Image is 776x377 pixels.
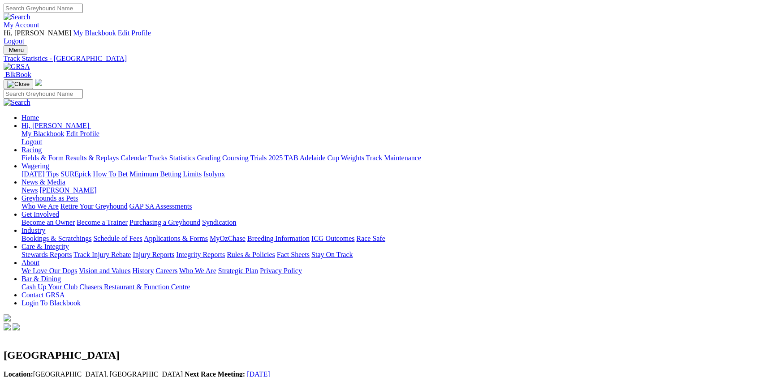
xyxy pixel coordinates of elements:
[22,170,59,178] a: [DATE] Tips
[366,154,421,162] a: Track Maintenance
[60,170,91,178] a: SUREpick
[129,202,192,210] a: GAP SA Assessments
[66,130,99,137] a: Edit Profile
[4,63,30,71] img: GRSA
[60,202,128,210] a: Retire Your Greyhound
[222,154,249,162] a: Coursing
[22,299,81,307] a: Login To Blackbook
[79,283,190,291] a: Chasers Restaurant & Function Centre
[22,218,772,227] div: Get Involved
[22,202,772,210] div: Greyhounds as Pets
[22,202,59,210] a: Who We Are
[197,154,220,162] a: Grading
[121,154,147,162] a: Calendar
[4,71,31,78] a: BlkBook
[22,162,49,170] a: Wagering
[73,251,131,258] a: Track Injury Rebate
[129,170,202,178] a: Minimum Betting Limits
[4,45,27,55] button: Toggle navigation
[22,186,772,194] div: News & Media
[22,194,78,202] a: Greyhounds as Pets
[260,267,302,274] a: Privacy Policy
[341,154,364,162] a: Weights
[277,251,310,258] a: Fact Sheets
[148,154,168,162] a: Tracks
[22,218,75,226] a: Become an Owner
[73,29,116,37] a: My Blackbook
[227,251,275,258] a: Rules & Policies
[4,29,71,37] span: Hi, [PERSON_NAME]
[203,170,225,178] a: Isolynx
[176,251,225,258] a: Integrity Reports
[79,267,130,274] a: Vision and Values
[22,210,59,218] a: Get Involved
[22,267,772,275] div: About
[22,130,772,146] div: Hi, [PERSON_NAME]
[22,267,77,274] a: We Love Our Dogs
[93,170,128,178] a: How To Bet
[247,235,310,242] a: Breeding Information
[35,79,42,86] img: logo-grsa-white.png
[22,146,42,154] a: Racing
[5,71,31,78] span: BlkBook
[179,267,216,274] a: Who We Are
[22,122,91,129] a: Hi, [PERSON_NAME]
[210,235,246,242] a: MyOzChase
[4,4,83,13] input: Search
[22,283,772,291] div: Bar & Dining
[4,89,83,99] input: Search
[129,218,200,226] a: Purchasing a Greyhound
[4,21,39,29] a: My Account
[202,218,236,226] a: Syndication
[93,235,142,242] a: Schedule of Fees
[9,47,24,53] span: Menu
[22,235,772,243] div: Industry
[356,235,385,242] a: Race Safe
[22,275,61,283] a: Bar & Dining
[4,29,772,45] div: My Account
[4,314,11,321] img: logo-grsa-white.png
[22,122,89,129] span: Hi, [PERSON_NAME]
[7,81,30,88] img: Close
[22,186,38,194] a: News
[132,267,154,274] a: History
[311,235,354,242] a: ICG Outcomes
[22,227,45,234] a: Industry
[4,323,11,330] img: facebook.svg
[4,349,772,361] h2: [GEOGRAPHIC_DATA]
[218,267,258,274] a: Strategic Plan
[22,170,772,178] div: Wagering
[4,79,33,89] button: Toggle navigation
[118,29,151,37] a: Edit Profile
[39,186,96,194] a: [PERSON_NAME]
[22,130,65,137] a: My Blackbook
[22,138,42,146] a: Logout
[13,323,20,330] img: twitter.svg
[22,154,64,162] a: Fields & Form
[22,251,72,258] a: Stewards Reports
[22,154,772,162] div: Racing
[311,251,353,258] a: Stay On Track
[65,154,119,162] a: Results & Replays
[4,55,772,63] a: Track Statistics - [GEOGRAPHIC_DATA]
[4,37,24,45] a: Logout
[22,235,91,242] a: Bookings & Scratchings
[133,251,174,258] a: Injury Reports
[22,291,65,299] a: Contact GRSA
[22,283,78,291] a: Cash Up Your Club
[268,154,339,162] a: 2025 TAB Adelaide Cup
[169,154,195,162] a: Statistics
[4,13,30,21] img: Search
[22,178,65,186] a: News & Media
[250,154,267,162] a: Trials
[4,99,30,107] img: Search
[22,259,39,266] a: About
[77,218,128,226] a: Become a Trainer
[22,243,69,250] a: Care & Integrity
[144,235,208,242] a: Applications & Forms
[22,114,39,121] a: Home
[22,251,772,259] div: Care & Integrity
[155,267,177,274] a: Careers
